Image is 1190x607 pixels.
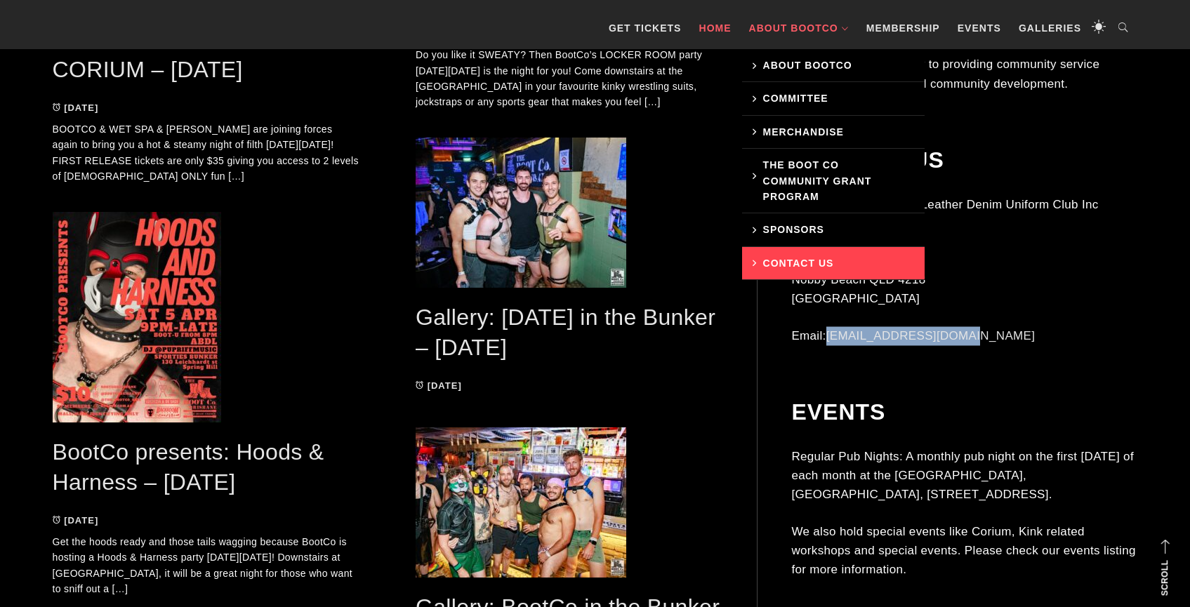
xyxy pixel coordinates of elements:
[1012,7,1088,49] a: Galleries
[416,305,715,360] a: Gallery: [DATE] in the Bunker – [DATE]
[53,121,360,185] p: BOOTCO & WET SPA & [PERSON_NAME] are joining forces again to bring you a hot & steamy night of fi...
[416,47,723,110] p: Do you like it SWEATY? Then BootCo’s LOCKER ROOM party [DATE][DATE] is the night for you! Come do...
[791,447,1137,505] p: Regular Pub Nights: A monthly pub night on the first [DATE] of each month at the [GEOGRAPHIC_DATA...
[53,515,99,526] a: [DATE]
[791,326,1137,345] p: Email:
[53,439,324,495] a: BootCo presents: Hoods & Harness – [DATE]
[53,534,360,597] p: Get the hoods ready and those tails wagging because BootCo is hosting a Hoods & Harness party [DA...
[791,251,1137,309] p: Suite 43159, PO Box 16 Nobby Beach QLD 4218 [GEOGRAPHIC_DATA]
[53,102,99,113] a: [DATE]
[602,7,689,49] a: GET TICKETS
[742,82,925,115] a: Committee
[692,7,739,49] a: Home
[742,213,925,246] a: Sponsors
[742,116,925,149] a: Merchandise
[53,57,243,82] a: CORIUM – [DATE]
[742,7,856,49] a: About BootCo
[416,380,462,391] a: [DATE]
[64,102,98,113] time: [DATE]
[951,7,1008,49] a: Events
[64,515,98,526] time: [DATE]
[859,7,947,49] a: Membership
[1160,560,1170,596] strong: Scroll
[428,380,462,391] time: [DATE]
[791,195,1137,233] p: The Boot Co. Brisbane Leather Denim Uniform Club Inc ABN 21 493 467 207
[742,149,925,213] a: The Boot Co Community Grant Program
[791,147,1137,174] h2: Contact Us
[791,522,1137,580] p: We also hold special events like Corium, Kink related workshops and special events. Please check ...
[742,247,925,280] a: Contact Us
[826,329,1036,342] a: [EMAIL_ADDRESS][DOMAIN_NAME]
[791,399,1137,426] h2: Events
[742,49,925,82] a: About BootCo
